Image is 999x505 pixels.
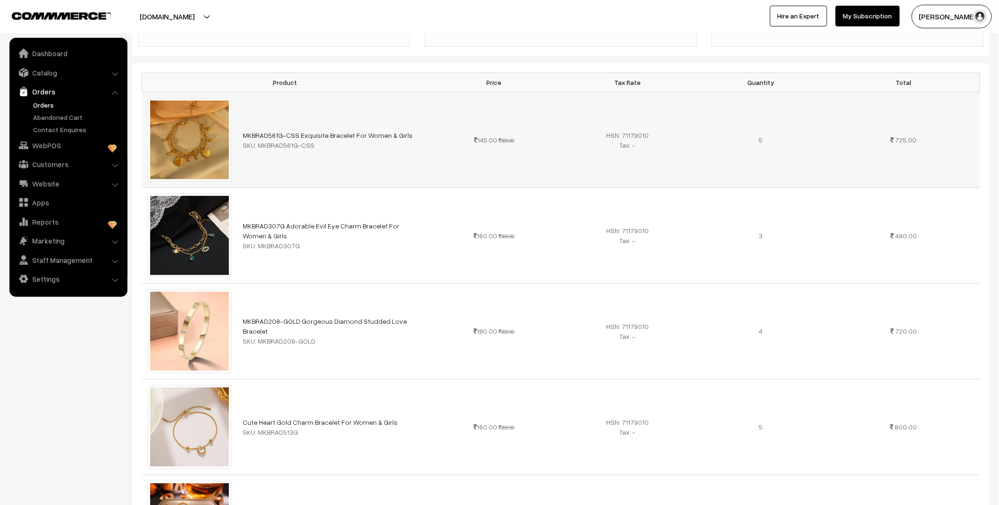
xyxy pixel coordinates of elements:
[12,137,124,154] a: WebPOS
[12,45,124,62] a: Dashboard
[499,137,514,143] strike: 699.00
[243,131,413,139] a: MKBRAD561G-CSS Exquisite Bracelet For Women & Girls
[474,136,497,144] span: 145.00
[499,328,515,335] strike: 899.00
[31,100,124,110] a: Orders
[606,322,649,340] span: HSN: 71179010 Tax: -
[12,252,124,269] a: Staff Management
[828,73,980,92] th: Total
[606,131,649,149] span: HSN: 71179010 Tax: -
[428,73,561,92] th: Price
[12,232,124,249] a: Marketing
[499,233,515,239] strike: 899.00
[12,64,124,81] a: Catalog
[148,98,232,182] img: 561g-1.jpg
[243,418,398,426] a: Cute Heart Gold Charm Bracelet For Women & Girls
[474,232,498,240] span: 160.00
[474,327,498,335] span: 180.00
[759,423,763,431] span: 5
[243,336,422,346] div: SKU: MKBRAD208-GOLD
[31,112,124,122] a: Abandoned Cart
[836,6,900,26] a: My Subscription
[148,194,232,278] img: imagg3ydbjmnqfhz.jpeg
[973,9,987,24] img: user
[895,327,917,335] span: 720.00
[12,194,124,211] a: Apps
[606,418,649,436] span: HSN: 71179010 Tax: -
[759,327,763,335] span: 4
[759,136,763,144] span: 5
[31,125,124,135] a: Contact Enquires
[694,73,827,92] th: Quantity
[12,270,124,287] a: Settings
[148,289,232,373] img: imagmgng5hy3m7vp.jpeg
[243,222,399,240] a: MKBRAD307G Adorable Evil Eye Charm Bracelet For Women & Girls
[474,423,498,431] span: 160.00
[12,175,124,192] a: Website
[12,12,111,19] img: COMMMERCE
[759,232,763,240] span: 3
[243,427,422,437] div: SKU: MKBRAD513G
[895,232,917,240] span: 480.00
[243,241,422,251] div: SKU: MKBRAD307G
[243,140,422,150] div: SKU: MKBRAD561G-CSS
[606,227,649,244] span: HSN: 71179010 Tax: -
[12,83,124,100] a: Orders
[895,423,917,431] span: 800.00
[561,73,694,92] th: Tax Rate
[912,5,992,28] button: [PERSON_NAME]
[499,424,515,430] strike: 899.00
[142,73,428,92] th: Product
[896,136,917,144] span: 725.00
[12,156,124,173] a: Customers
[12,9,94,21] a: COMMMERCE
[148,385,232,469] img: imagvyhgvgzvegwy.jpeg
[243,317,407,335] a: MKBRAD208-GOLD Gorgeous Diamond Studded Love Bracelet
[12,213,124,230] a: Reports
[770,6,827,26] a: Hire an Expert
[107,5,228,28] button: [DOMAIN_NAME]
